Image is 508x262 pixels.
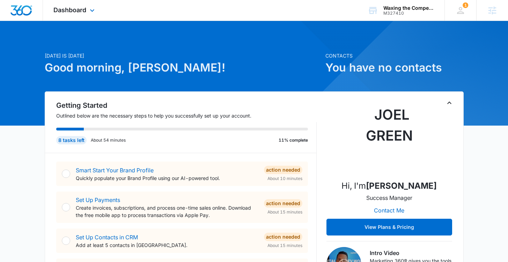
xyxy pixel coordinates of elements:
span: About 10 minutes [267,175,302,182]
div: 8 tasks left [56,136,87,144]
span: About 15 minutes [267,209,302,215]
p: Add at least 5 contacts in [GEOGRAPHIC_DATA]. [76,241,258,249]
p: [DATE] is [DATE] [45,52,321,59]
h1: Good morning, [PERSON_NAME]! [45,59,321,76]
div: Action Needed [264,166,302,174]
button: Toggle Collapse [445,99,454,107]
p: Contacts [325,52,464,59]
p: Create invoices, subscriptions, and process one-time sales online. Download the free mobile app t... [76,204,258,219]
h2: Getting Started [56,100,317,111]
h3: Intro Video [370,249,452,257]
p: Success Manager [366,194,412,202]
button: Contact Me [367,202,411,219]
p: Hi, I'm [341,180,437,192]
a: Set Up Contacts in CRM [76,234,138,241]
p: 11% complete [279,137,308,143]
h1: You have no contacts [325,59,464,76]
div: notifications count [463,2,468,8]
p: Outlined below are the necessary steps to help you successfully set up your account. [56,112,317,119]
img: Joel Green [354,104,424,174]
button: View Plans & Pricing [326,219,452,235]
span: Dashboard [53,6,86,14]
p: Quickly populate your Brand Profile using our AI-powered tool. [76,174,258,182]
span: 1 [463,2,468,8]
a: Set Up Payments [76,196,120,203]
div: Action Needed [264,199,302,208]
div: Action Needed [264,233,302,241]
div: account name [383,5,434,11]
span: About 15 minutes [267,242,302,249]
p: About 54 minutes [91,137,126,143]
a: Smart Start Your Brand Profile [76,167,154,174]
strong: [PERSON_NAME] [366,181,437,191]
div: account id [383,11,434,16]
